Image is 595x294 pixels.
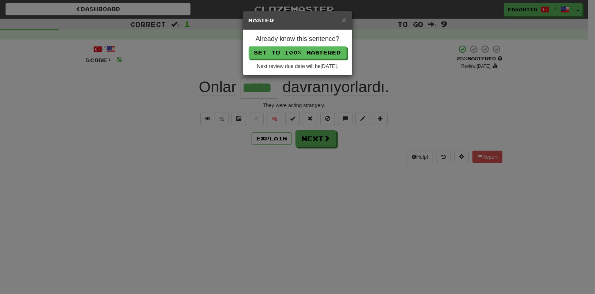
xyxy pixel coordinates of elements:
[249,35,347,43] h4: Already know this sentence?
[249,63,347,70] div: Next review due date will be [DATE] .
[342,16,346,24] span: ×
[249,17,347,24] h5: Master
[342,16,346,24] button: Close
[249,46,347,59] button: Set to 100% Mastered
